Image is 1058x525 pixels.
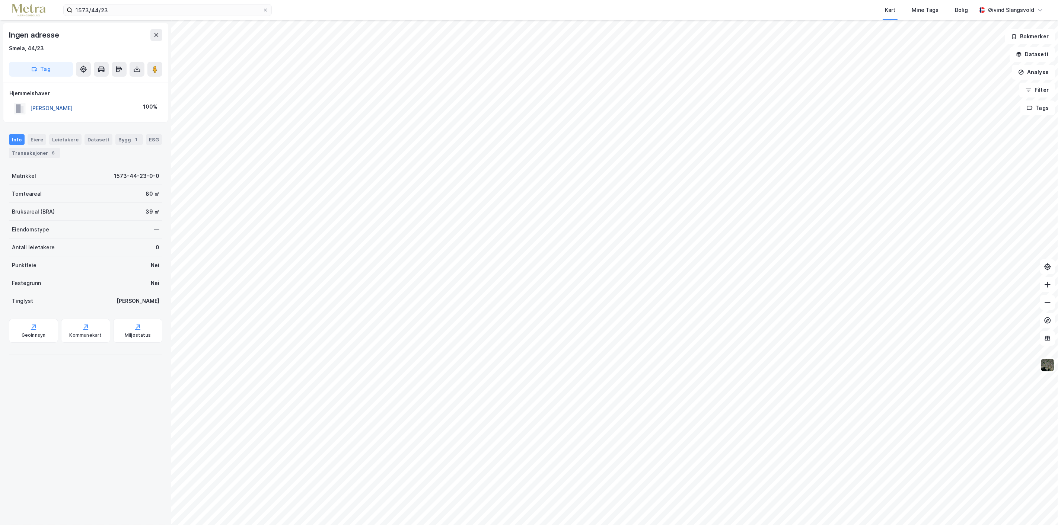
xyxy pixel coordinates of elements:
[9,44,44,53] div: Smøla, 44/23
[12,207,55,216] div: Bruksareal (BRA)
[12,279,41,288] div: Festegrunn
[12,297,33,305] div: Tinglyst
[146,207,159,216] div: 39 ㎡
[1020,100,1055,115] button: Tags
[28,134,46,145] div: Eiere
[154,225,159,234] div: —
[151,279,159,288] div: Nei
[146,189,159,198] div: 80 ㎡
[988,6,1034,15] div: Øivind Slangsvold
[1010,47,1055,62] button: Datasett
[156,243,159,252] div: 0
[1005,29,1055,44] button: Bokmerker
[49,134,82,145] div: Leietakere
[12,243,55,252] div: Antall leietakere
[1019,83,1055,97] button: Filter
[9,89,162,98] div: Hjemmelshaver
[146,134,162,145] div: ESG
[12,225,49,234] div: Eiendomstype
[9,62,73,77] button: Tag
[133,136,140,143] div: 1
[12,261,36,270] div: Punktleie
[22,332,46,338] div: Geoinnsyn
[12,172,36,180] div: Matrikkel
[117,297,159,305] div: [PERSON_NAME]
[85,134,112,145] div: Datasett
[151,261,159,270] div: Nei
[125,332,151,338] div: Miljøstatus
[1021,489,1058,525] iframe: Chat Widget
[885,6,895,15] div: Kart
[12,189,42,198] div: Tomteareal
[69,332,102,338] div: Kommunekart
[9,134,25,145] div: Info
[115,134,143,145] div: Bygg
[12,4,45,17] img: metra-logo.256734c3b2bbffee19d4.png
[955,6,968,15] div: Bolig
[143,102,157,111] div: 100%
[1021,489,1058,525] div: Kontrollprogram for chat
[1041,358,1055,372] img: 9k=
[114,172,159,180] div: 1573-44-23-0-0
[50,149,57,157] div: 6
[9,148,60,158] div: Transaksjoner
[73,4,262,16] input: Søk på adresse, matrikkel, gårdeiere, leietakere eller personer
[9,29,60,41] div: Ingen adresse
[1012,65,1055,80] button: Analyse
[912,6,939,15] div: Mine Tags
